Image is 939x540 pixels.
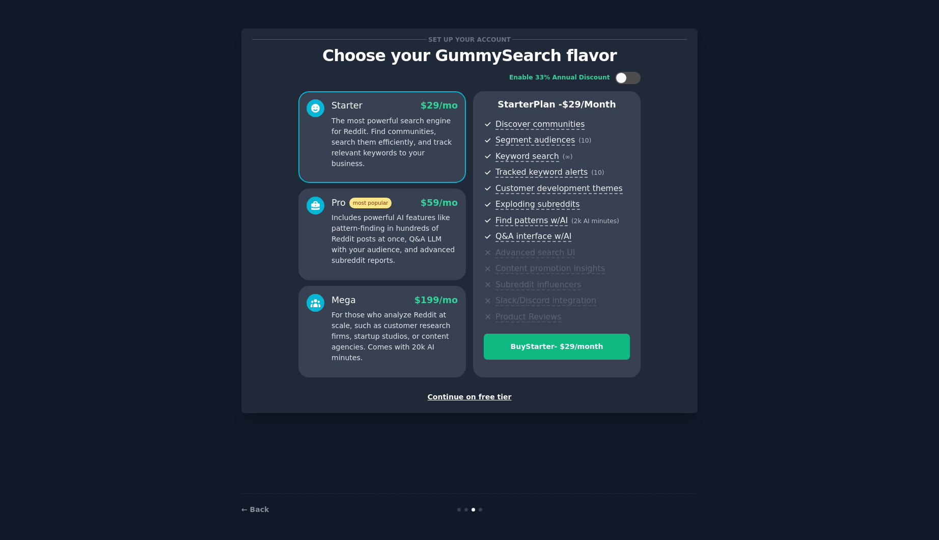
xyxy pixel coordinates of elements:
[591,169,604,176] span: ( 10 )
[495,231,571,242] span: Q&A interface w/AI
[484,334,630,360] button: BuyStarter- $29/month
[332,99,363,112] div: Starter
[563,153,573,160] span: ( ∞ )
[495,183,623,194] span: Customer development themes
[421,198,458,208] span: $ 59 /mo
[495,119,585,130] span: Discover communities
[509,73,610,83] div: Enable 33% Annual Discount
[562,99,616,110] span: $ 29 /month
[578,137,591,144] span: ( 10 )
[332,294,356,307] div: Mega
[495,280,581,290] span: Subreddit influencers
[495,167,588,178] span: Tracked keyword alerts
[495,312,561,322] span: Product Reviews
[252,47,687,65] p: Choose your GummySearch flavor
[332,116,458,169] p: The most powerful search engine for Reddit. Find communities, search them efficiently, and track ...
[495,135,575,146] span: Segment audiences
[495,295,596,306] span: Slack/Discord integration
[241,505,269,514] a: ← Back
[332,197,392,209] div: Pro
[495,151,559,162] span: Keyword search
[495,199,579,210] span: Exploding subreddits
[427,34,513,45] span: Set up your account
[421,100,458,111] span: $ 29 /mo
[495,248,575,258] span: Advanced search UI
[495,215,568,226] span: Find patterns w/AI
[484,341,629,352] div: Buy Starter - $ 29 /month
[495,263,605,274] span: Content promotion insights
[349,198,392,208] span: most popular
[252,392,687,402] div: Continue on free tier
[571,218,619,225] span: ( 2k AI minutes )
[415,295,458,305] span: $ 199 /mo
[332,310,458,363] p: For those who analyze Reddit at scale, such as customer research firms, startup studios, or conte...
[332,212,458,266] p: Includes powerful AI features like pattern-finding in hundreds of Reddit posts at once, Q&A LLM w...
[484,98,630,111] p: Starter Plan -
